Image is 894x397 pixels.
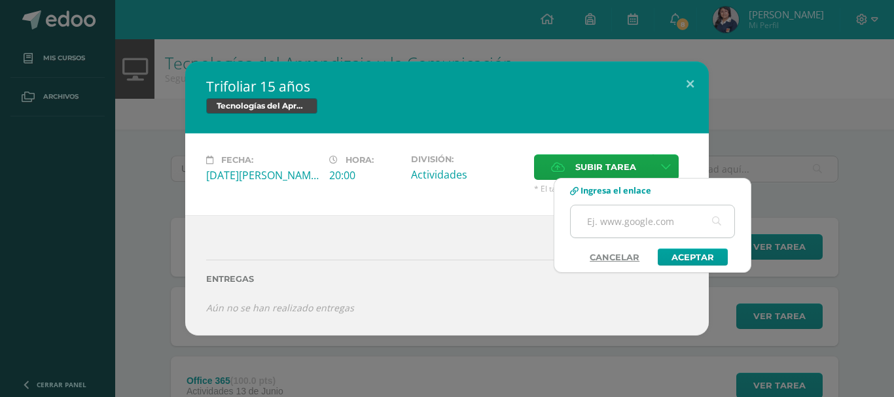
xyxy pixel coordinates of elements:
[658,249,728,266] a: Aceptar
[411,154,524,164] label: División:
[206,98,317,114] span: Tecnologías del Aprendizaje y la Comunicación
[206,77,688,95] h2: Trifoliar 15 años
[581,184,651,196] span: Ingresa el enlace
[329,168,401,182] div: 20:00
[221,155,253,165] span: Fecha:
[671,61,709,106] button: Close (Esc)
[575,155,636,179] span: Subir tarea
[411,167,524,182] div: Actividades
[571,205,734,237] input: Ej. www.google.com
[206,302,354,314] i: Aún no se han realizado entregas
[206,168,319,182] div: [DATE][PERSON_NAME]
[534,183,688,194] span: * El tamaño máximo permitido es 50 MB
[346,155,374,165] span: Hora:
[206,274,688,284] label: Entregas
[577,249,653,266] a: Cancelar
